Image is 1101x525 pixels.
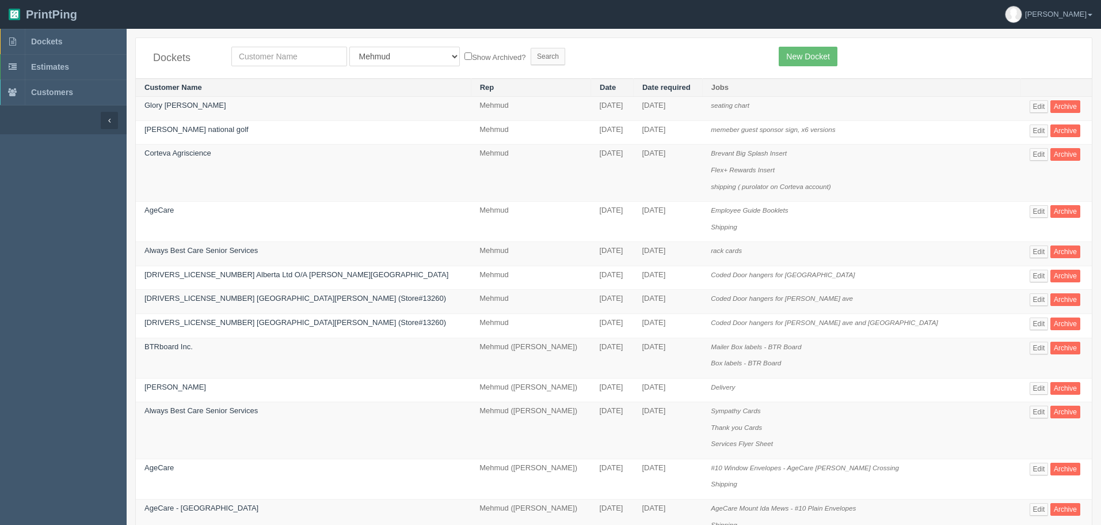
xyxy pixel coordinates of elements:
[779,47,837,66] a: New Docket
[1050,318,1080,330] a: Archive
[591,459,634,499] td: [DATE]
[471,314,590,338] td: Mehmud
[1030,245,1049,258] a: Edit
[471,402,590,459] td: Mehmud ([PERSON_NAME])
[1030,205,1049,218] a: Edit
[471,145,590,202] td: Mehmud
[531,48,565,65] input: Search
[471,97,590,121] td: Mehmud
[711,206,788,214] i: Employee Guide Booklets
[1030,503,1049,516] a: Edit
[1030,148,1049,161] a: Edit
[144,294,446,303] a: [DRIVERS_LICENSE_NUMBER] [GEOGRAPHIC_DATA][PERSON_NAME] (Store#13260)
[144,270,448,279] a: [DRIVERS_LICENSE_NUMBER] Alberta Ltd O/A [PERSON_NAME][GEOGRAPHIC_DATA]
[31,88,73,97] span: Customers
[711,480,737,488] i: Shipping
[711,101,749,109] i: seating chart
[1030,100,1049,113] a: Edit
[711,183,831,190] i: shipping ( purolator on Corteva account)
[1050,100,1080,113] a: Archive
[633,202,702,242] td: [DATE]
[144,83,202,92] a: Customer Name
[633,378,702,402] td: [DATE]
[633,242,702,266] td: [DATE]
[9,9,20,20] img: logo-3e63b451c926e2ac314895c53de4908e5d424f24456219fb08d385ab2e579770.png
[31,62,69,71] span: Estimates
[144,342,193,351] a: BTRboard Inc.
[144,406,258,415] a: Always Best Care Senior Services
[471,338,590,378] td: Mehmud ([PERSON_NAME])
[471,266,590,290] td: Mehmud
[633,97,702,121] td: [DATE]
[591,145,634,202] td: [DATE]
[144,504,258,512] a: AgeCare - [GEOGRAPHIC_DATA]
[642,83,691,92] a: Date required
[633,402,702,459] td: [DATE]
[591,378,634,402] td: [DATE]
[711,343,801,350] i: Mailer Box labels - BTR Board
[591,202,634,242] td: [DATE]
[633,145,702,202] td: [DATE]
[711,166,775,173] i: Flex+ Rewards Insert
[1050,124,1080,137] a: Archive
[144,463,174,472] a: AgeCare
[711,247,742,254] i: rack cards
[711,383,735,391] i: Delivery
[1050,463,1080,475] a: Archive
[633,338,702,378] td: [DATE]
[480,83,494,92] a: Rep
[1030,463,1049,475] a: Edit
[633,120,702,145] td: [DATE]
[144,246,258,255] a: Always Best Care Senior Services
[711,359,781,367] i: Box labels - BTR Board
[591,338,634,378] td: [DATE]
[231,47,347,66] input: Customer Name
[633,290,702,314] td: [DATE]
[1030,270,1049,282] a: Edit
[1050,382,1080,395] a: Archive
[464,50,525,63] label: Show Archived?
[1050,148,1080,161] a: Archive
[1030,293,1049,306] a: Edit
[144,206,174,214] a: AgeCare
[591,402,634,459] td: [DATE]
[144,149,211,157] a: Corteva Agriscience
[711,464,899,471] i: #10 Window Envelopes - AgeCare [PERSON_NAME] Crossing
[144,383,206,391] a: [PERSON_NAME]
[471,120,590,145] td: Mehmud
[711,126,835,133] i: memeber guest sponsor sign, x6 versions
[1050,245,1080,258] a: Archive
[471,290,590,314] td: Mehmud
[1030,406,1049,418] a: Edit
[1050,503,1080,516] a: Archive
[1030,318,1049,330] a: Edit
[1005,6,1022,22] img: avatar_default-7531ab5dedf162e01f1e0bb0964e6a185e93c5c22dfe317fb01d7f8cd2b1632c.jpg
[633,314,702,338] td: [DATE]
[711,149,787,157] i: Brevant Big Splash Insert
[711,271,855,278] i: Coded Door hangers for [GEOGRAPHIC_DATA]
[1050,293,1080,306] a: Archive
[153,52,214,64] h4: Dockets
[633,266,702,290] td: [DATE]
[471,378,590,402] td: Mehmud ([PERSON_NAME])
[633,459,702,499] td: [DATE]
[464,52,472,60] input: Show Archived?
[711,407,760,414] i: Sympathy Cards
[591,314,634,338] td: [DATE]
[591,242,634,266] td: [DATE]
[711,440,773,447] i: Services Flyer Sheet
[144,125,249,134] a: [PERSON_NAME] national golf
[711,319,938,326] i: Coded Door hangers for [PERSON_NAME] ave and [GEOGRAPHIC_DATA]
[471,459,590,499] td: Mehmud ([PERSON_NAME])
[471,202,590,242] td: Mehmud
[702,78,1020,97] th: Jobs
[591,266,634,290] td: [DATE]
[711,424,762,431] i: Thank you Cards
[1050,205,1080,218] a: Archive
[31,37,62,46] span: Dockets
[1050,342,1080,354] a: Archive
[591,290,634,314] td: [DATE]
[1050,406,1080,418] a: Archive
[711,223,737,231] i: Shipping
[144,318,446,327] a: [DRIVERS_LICENSE_NUMBER] [GEOGRAPHIC_DATA][PERSON_NAME] (Store#13260)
